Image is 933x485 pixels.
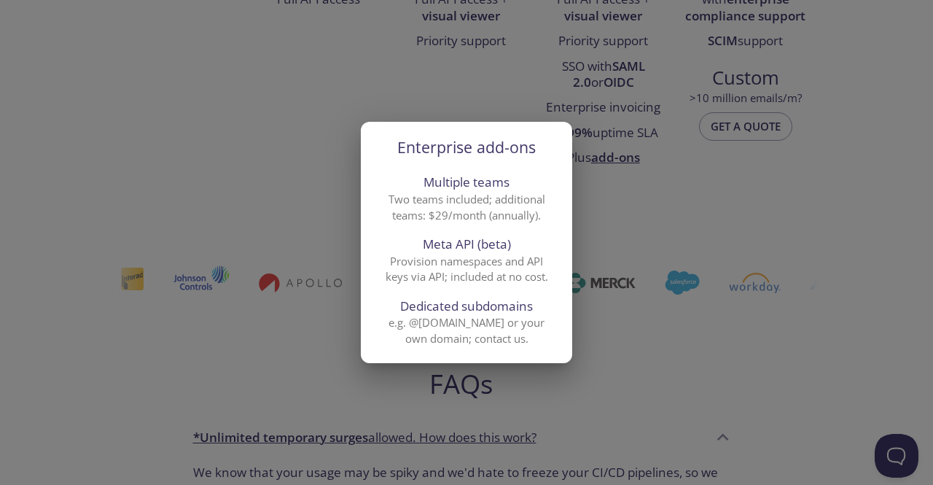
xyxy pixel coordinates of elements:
span: Meta API (beta) [378,235,555,254]
p: Two teams included; additional teams: $29/month (annually). [378,192,555,223]
span: Enterprise add-ons [397,136,536,158]
span: Multiple teams [378,173,555,192]
span: Dedicated subdomains [378,297,555,316]
p: e.g. @[DOMAIN_NAME] or your own domain; contact us. [378,315,555,346]
p: Provision namespaces and API keys via API; included at no cost. [378,254,555,285]
ul: enterprise add-ons [361,167,572,352]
